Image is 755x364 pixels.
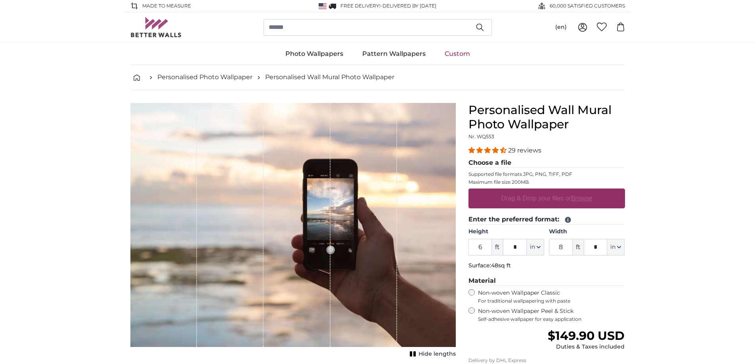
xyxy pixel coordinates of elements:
span: Hide lengths [419,350,456,358]
a: Personalised Photo Wallpaper [157,72,252,82]
span: - [380,3,436,9]
label: Height [468,228,544,236]
legend: Material [468,276,625,286]
a: Photo Wallpapers [276,44,353,64]
button: Hide lengths [407,349,456,360]
p: Delivery by DHL Express [468,357,625,364]
span: ft [573,239,584,255]
label: Non-woven Wallpaper Classic [478,289,625,304]
legend: Enter the preferred format: [468,215,625,225]
span: 60,000 SATISFIED CUSTOMERS [550,2,625,10]
span: Nr. WQ553 [468,133,494,139]
span: in [530,243,535,251]
legend: Choose a file [468,158,625,168]
nav: breadcrumbs [130,65,625,90]
span: ft [492,239,503,255]
span: 29 reviews [508,147,541,154]
p: Surface: [468,262,625,270]
span: Self-adhesive wallpaper for easy application [478,316,625,322]
p: Supported file formats JPG, PNG, TIFF, PDF [468,171,625,177]
img: Betterwalls [130,17,182,37]
div: Duties & Taxes included [548,343,625,351]
button: (en) [549,20,573,34]
div: 1 of 1 [130,103,456,360]
span: in [610,243,615,251]
span: Made to Measure [142,2,191,10]
h1: Personalised Wall Mural Photo Wallpaper [468,103,625,131]
span: 4.34 stars [468,147,508,154]
a: Personalised Wall Mural Photo Wallpaper [265,72,394,82]
img: United States [319,3,327,9]
p: Maximum file size 200MB. [468,179,625,185]
button: in [607,239,625,255]
span: 48sq ft [491,262,511,269]
span: Delivered by [DATE] [382,3,436,9]
span: $149.90 USD [548,328,625,343]
label: Non-woven Wallpaper Peel & Stick [478,307,625,322]
span: FREE delivery! [340,3,380,9]
button: in [527,239,544,255]
span: For traditional wallpapering with paste [478,298,625,304]
a: Custom [435,44,480,64]
a: Pattern Wallpapers [353,44,435,64]
label: Width [549,228,625,236]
